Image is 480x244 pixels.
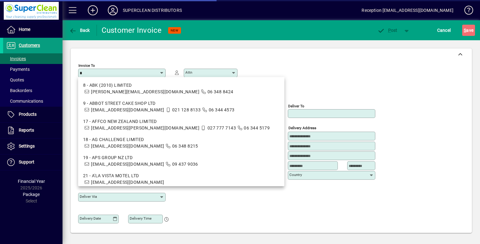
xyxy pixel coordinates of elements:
[78,152,284,170] mat-option: 19 - APS GROUP NZ LTD
[6,77,24,82] span: Quotes
[436,25,452,36] button: Cancel
[91,144,164,149] span: [EMAIL_ADDRESS][DOMAIN_NAME]
[172,144,198,149] span: 06 348 8215
[462,25,475,36] button: Save
[80,216,101,221] mat-label: Delivery date
[83,5,103,16] button: Add
[3,75,62,85] a: Quotes
[83,173,279,179] div: 21 - A'LA VISTA MOTEL LTD
[83,136,279,143] div: 18 - AG CHALLENGE LIMITED
[464,28,466,33] span: S
[377,28,397,33] span: ost
[19,27,30,32] span: Home
[464,25,473,35] span: ave
[78,98,284,116] mat-option: 9 - ABBOT STREET CAKE SHOP LTD
[3,96,62,106] a: Communications
[3,22,62,37] a: Home
[83,100,279,107] div: 9 - ABBOT STREET CAKE SHOP LTD
[207,89,233,94] span: 06 348 8424
[91,125,199,130] span: [EMAIL_ADDRESS][PERSON_NAME][DOMAIN_NAME]
[83,82,279,89] div: 8 - ABK (2010) LIMITED
[83,118,279,125] div: 17 - AFFCO NEW ZEALAND LIMITED
[103,5,123,16] button: Profile
[62,25,97,36] app-page-header-button: Back
[130,216,152,221] mat-label: Delivery time
[69,28,90,33] span: Back
[288,104,304,108] mat-label: Deliver To
[78,80,284,98] mat-option: 8 - ABK (2010) LIMITED
[3,53,62,64] a: Invoices
[362,5,453,15] div: Reception [EMAIL_ADDRESS][DOMAIN_NAME]
[19,112,37,117] span: Products
[6,67,30,72] span: Payments
[78,116,284,134] mat-option: 17 - AFFCO NEW ZEALAND LIMITED
[460,1,472,22] a: Knowledge Base
[374,25,401,36] button: Post
[185,70,192,75] mat-label: Attn
[123,5,182,15] div: SUPERCLEAN DISTRIBUTORS
[172,107,201,112] span: 021 128 8133
[3,64,62,75] a: Payments
[6,56,26,61] span: Invoices
[437,25,451,35] span: Cancel
[91,107,164,112] span: [EMAIL_ADDRESS][DOMAIN_NAME]
[102,25,162,35] div: Customer Invoice
[3,123,62,138] a: Reports
[209,107,235,112] span: 06 344 4573
[289,173,302,177] mat-label: Country
[78,170,284,188] mat-option: 21 - A'LA VISTA MOTEL LTD
[3,139,62,154] a: Settings
[83,154,279,161] div: 19 - APS GROUP NZ LTD
[78,63,95,68] mat-label: Invoice To
[18,179,45,184] span: Financial Year
[3,85,62,96] a: Backorders
[6,99,43,104] span: Communications
[78,134,284,152] mat-option: 18 - AG CHALLENGE LIMITED
[67,25,92,36] button: Back
[207,125,236,130] span: 027 777 7143
[19,128,34,133] span: Reports
[171,28,178,32] span: NEW
[172,162,198,167] span: 09 437 9036
[91,89,199,94] span: [PERSON_NAME][EMAIL_ADDRESS][DOMAIN_NAME]
[91,180,164,185] span: [EMAIL_ADDRESS][DOMAIN_NAME]
[6,88,32,93] span: Backorders
[19,144,35,149] span: Settings
[91,162,164,167] span: [EMAIL_ADDRESS][DOMAIN_NAME]
[19,43,40,48] span: Customers
[3,107,62,122] a: Products
[23,192,40,197] span: Package
[244,125,270,130] span: 06 344 5179
[388,28,391,33] span: P
[80,194,97,199] mat-label: Deliver via
[19,159,34,164] span: Support
[3,154,62,170] a: Support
